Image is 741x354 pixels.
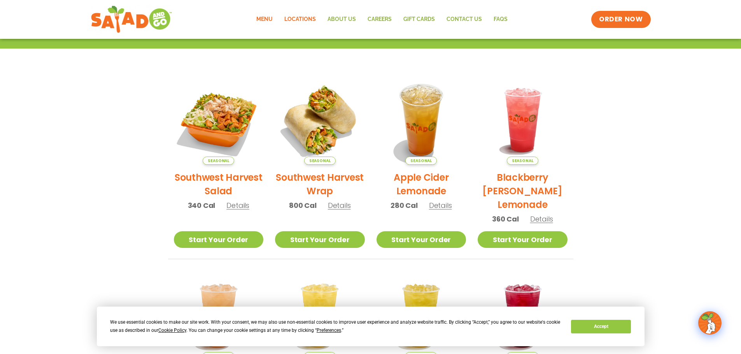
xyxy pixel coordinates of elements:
span: Seasonal [405,157,437,165]
a: ORDER NOW [591,11,650,28]
img: Product photo for Southwest Harvest Salad [174,75,264,165]
a: Locations [279,10,322,28]
a: Careers [362,10,398,28]
a: Start Your Order [377,231,466,248]
span: Details [328,201,351,210]
span: Seasonal [507,157,538,165]
span: 340 Cal [188,200,215,211]
a: Start Your Order [275,231,365,248]
nav: Menu [251,10,513,28]
a: About Us [322,10,362,28]
span: Details [226,201,249,210]
a: Menu [251,10,279,28]
span: Details [429,201,452,210]
h2: Blackberry [PERSON_NAME] Lemonade [478,171,568,211]
img: Product photo for Apple Cider Lemonade [377,75,466,165]
img: wpChatIcon [699,312,721,334]
span: Seasonal [304,157,336,165]
img: new-SAG-logo-768×292 [91,4,173,35]
span: 360 Cal [492,214,519,224]
h2: Apple Cider Lemonade [377,171,466,198]
span: ORDER NOW [599,15,643,24]
img: Product photo for Blackberry Bramble Lemonade [478,75,568,165]
a: Start Your Order [174,231,264,248]
span: Cookie Policy [158,328,186,333]
a: Contact Us [441,10,488,28]
a: GIFT CARDS [398,10,441,28]
span: 280 Cal [391,200,418,211]
div: We use essential cookies to make our site work. With your consent, we may also use non-essential ... [110,318,562,335]
h2: Southwest Harvest Wrap [275,171,365,198]
span: Seasonal [203,157,234,165]
img: Product photo for Southwest Harvest Wrap [275,75,365,165]
span: Details [530,214,553,224]
button: Accept [571,320,631,333]
a: FAQs [488,10,513,28]
span: Preferences [317,328,341,333]
div: Cookie Consent Prompt [97,307,645,346]
span: 800 Cal [289,200,317,211]
h2: Southwest Harvest Salad [174,171,264,198]
a: Start Your Order [478,231,568,248]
